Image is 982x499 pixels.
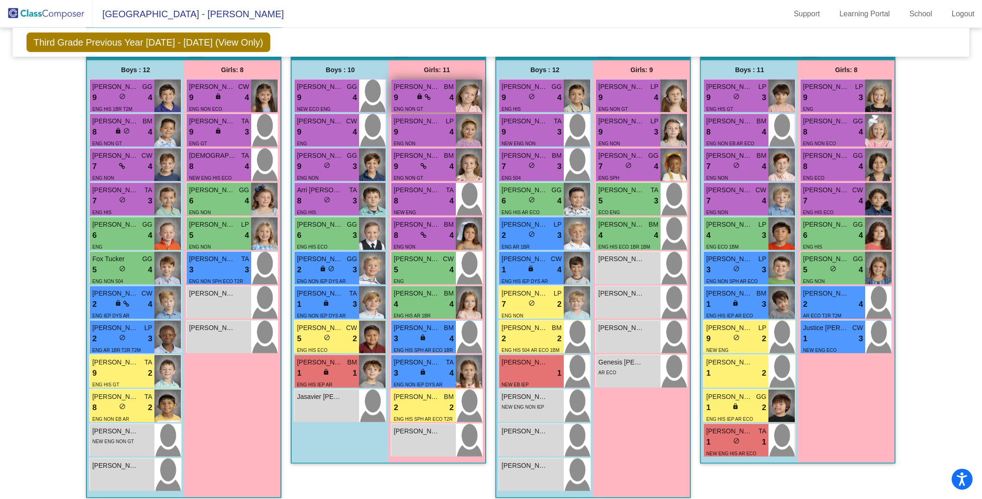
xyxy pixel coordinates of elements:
[803,220,849,229] span: [PERSON_NAME]
[501,141,535,146] span: NEW ENG NON
[449,92,454,104] span: 4
[148,126,152,138] span: 4
[349,289,357,298] span: TA
[297,210,316,215] span: ENG HIS
[832,7,898,21] a: Learning Portal
[557,264,561,276] span: 4
[353,92,357,104] span: 4
[598,92,602,104] span: 9
[853,254,863,264] span: GG
[706,126,710,138] span: 8
[798,61,895,79] div: Girls: 8
[189,126,193,138] span: 9
[701,61,798,79] div: Boys : 11
[706,195,710,207] span: 7
[394,141,415,146] span: ENG NON
[394,279,404,284] span: ENG
[449,126,454,138] span: 4
[292,61,388,79] div: Boys : 10
[148,298,152,310] span: 4
[706,141,754,146] span: ENG NON EB AR ECO
[353,161,357,173] span: 3
[944,7,982,21] a: Logout
[245,264,249,276] span: 3
[297,289,343,298] span: [PERSON_NAME]
[756,289,766,298] span: BM
[324,196,330,203] span: do_not_disturb_alt
[758,82,766,92] span: LP
[297,161,301,173] span: 9
[501,185,548,195] span: [PERSON_NAME]
[394,82,440,92] span: [PERSON_NAME]
[706,220,753,229] span: [PERSON_NAME]
[93,7,284,21] span: [GEOGRAPHIC_DATA] - [PERSON_NAME]
[92,92,96,104] span: 9
[297,141,307,146] span: ENG
[650,82,658,92] span: LP
[501,244,529,249] span: ENG AR 1BR
[706,254,753,264] span: [PERSON_NAME]
[706,116,753,126] span: [PERSON_NAME]
[123,128,130,134] span: do_not_disturb_alt
[92,107,132,112] span: ENG HIS 1BR T2M
[762,229,766,242] span: 3
[706,244,738,249] span: ENG ECO 1BM
[654,195,658,207] span: 3
[297,175,319,181] span: ENG NON
[148,264,152,276] span: 4
[593,61,690,79] div: Girls: 9
[598,151,645,161] span: [PERSON_NAME]
[501,279,548,284] span: ENG HIS IEP DYS AR
[444,82,454,92] span: BM
[189,289,235,298] span: [PERSON_NAME]
[654,229,658,242] span: 4
[394,210,416,215] span: NEW ENG
[762,161,766,173] span: 4
[803,185,849,195] span: [PERSON_NAME]
[501,107,521,112] span: ENG HIS
[346,116,357,126] span: CW
[554,116,562,126] span: TA
[859,126,863,138] span: 4
[758,254,766,264] span: LP
[803,151,849,161] span: [PERSON_NAME]
[141,151,152,161] span: CW
[443,254,454,264] span: CW
[762,92,766,104] span: 3
[92,220,139,229] span: [PERSON_NAME] [PERSON_NAME]
[189,82,235,92] span: [PERSON_NAME]
[853,151,863,161] span: GG
[189,161,193,173] span: 8
[803,195,807,207] span: 7
[297,82,343,92] span: [PERSON_NAME] Escobed0
[394,298,398,310] span: 4
[189,264,193,276] span: 3
[552,151,561,161] span: BM
[189,175,232,181] span: NEW ENG HIS ECO
[706,151,753,161] span: [PERSON_NAME]
[598,220,645,229] span: [PERSON_NAME]
[189,185,235,195] span: [PERSON_NAME]
[328,265,334,272] span: do_not_disturb_alt
[148,195,152,207] span: 3
[598,244,650,249] span: ENG HIS ECO 1BR 1BM
[119,93,126,100] span: do_not_disturb_alt
[353,229,357,242] span: 3
[758,220,766,229] span: LP
[598,195,602,207] span: 5
[501,92,506,104] span: 9
[148,229,152,242] span: 4
[115,300,121,306] span: lock
[297,279,346,294] span: ENG NON IEP DYS AR ECO 1BM T2R
[557,92,561,104] span: 4
[394,254,440,264] span: [PERSON_NAME]
[706,161,710,173] span: 7
[654,92,658,104] span: 4
[297,107,330,112] span: NEW ECO ENG
[142,116,152,126] span: BM
[706,175,728,181] span: ENG NON
[297,229,301,242] span: 6
[394,229,398,242] span: 8
[394,126,398,138] span: 9
[119,196,126,203] span: do_not_disturb_alt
